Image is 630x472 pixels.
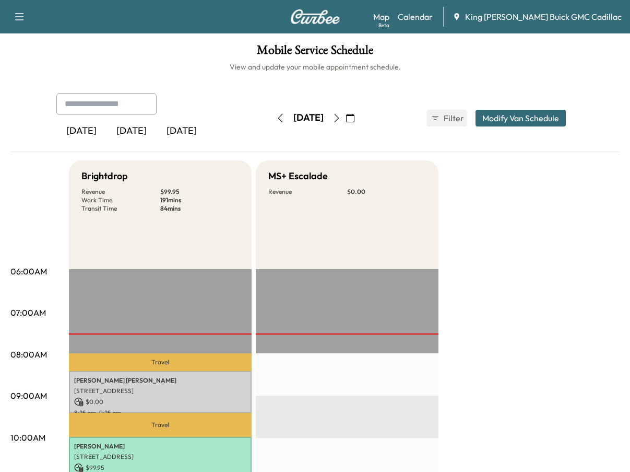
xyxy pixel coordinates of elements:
[378,21,389,29] div: Beta
[74,442,246,451] p: [PERSON_NAME]
[398,10,433,23] a: Calendar
[10,306,46,319] p: 07:00AM
[81,188,160,196] p: Revenue
[74,387,246,395] p: [STREET_ADDRESS]
[476,110,566,126] button: Modify Van Schedule
[10,389,47,402] p: 09:00AM
[74,453,246,461] p: [STREET_ADDRESS]
[160,188,239,196] p: $ 99.95
[157,119,207,143] div: [DATE]
[74,376,246,385] p: [PERSON_NAME] [PERSON_NAME]
[465,10,622,23] span: King [PERSON_NAME] Buick GMC Cadillac
[10,348,47,361] p: 08:00AM
[56,119,106,143] div: [DATE]
[81,169,128,183] h5: Brightdrop
[373,10,389,23] a: MapBeta
[10,62,620,72] h6: View and update your mobile appointment schedule.
[74,409,246,417] p: 8:25 am - 9:25 am
[426,110,467,126] button: Filter
[268,169,328,183] h5: MS+ Escalade
[74,397,246,407] p: $ 0.00
[10,44,620,62] h1: Mobile Service Schedule
[69,353,252,371] p: Travel
[81,196,160,204] p: Work Time
[106,119,157,143] div: [DATE]
[160,196,239,204] p: 191 mins
[444,112,462,124] span: Filter
[69,413,252,437] p: Travel
[81,204,160,213] p: Transit Time
[268,188,347,196] p: Revenue
[347,188,426,196] p: $ 0.00
[290,9,340,24] img: Curbee Logo
[10,431,45,444] p: 10:00AM
[293,111,324,124] div: [DATE]
[160,204,239,213] p: 84 mins
[10,265,47,278] p: 06:00AM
